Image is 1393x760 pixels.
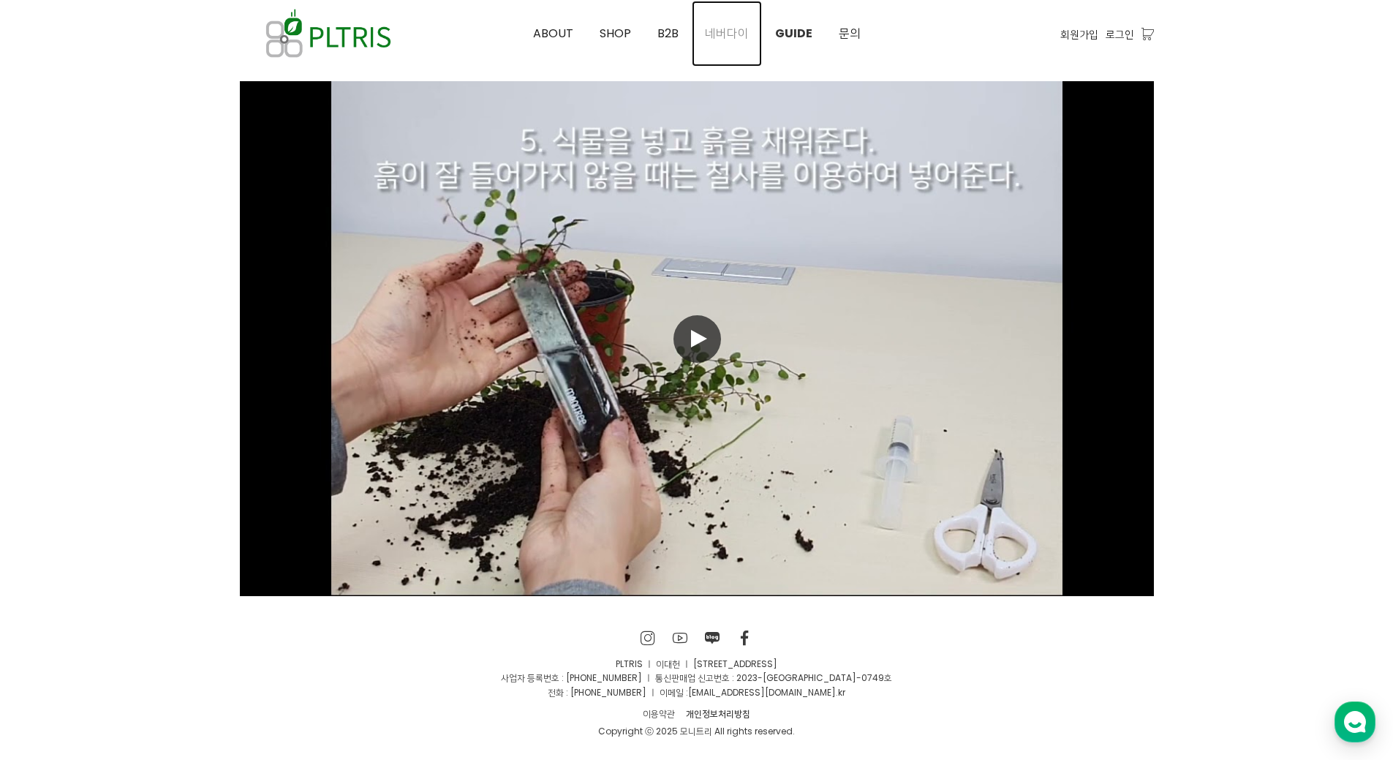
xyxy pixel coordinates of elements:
[97,464,189,500] a: 대화
[46,486,55,497] span: 홈
[762,1,826,67] a: GUIDE
[189,464,281,500] a: 설정
[839,25,861,42] span: 문의
[240,671,1154,685] p: 사업자 등록번호 : [PHONE_NUMBER] ㅣ 통신판매업 신고번호 : 2023-[GEOGRAPHIC_DATA]-0749호
[533,25,573,42] span: ABOUT
[688,686,836,699] a: [EMAIL_ADDRESS][DOMAIN_NAME]
[826,1,874,67] a: 문의
[520,1,586,67] a: ABOUT
[226,486,244,497] span: 설정
[681,705,756,722] a: 개인정보처리방침
[705,25,749,42] span: 네버다이
[240,724,1154,738] div: Copyright ⓒ 2025 모니트리 All rights reserved.
[600,25,631,42] span: SHOP
[1106,26,1134,42] a: 로그인
[657,25,679,42] span: B2B
[240,685,1154,699] p: 전화 : [PHONE_NUMBER] ㅣ 이메일 : .kr
[644,1,692,67] a: B2B
[638,705,681,722] a: 이용약관
[1060,26,1098,42] a: 회원가입
[775,25,812,42] span: GUIDE
[4,464,97,500] a: 홈
[134,486,151,498] span: 대화
[586,1,644,67] a: SHOP
[240,657,1154,671] p: PLTRIS ㅣ 이대헌 ㅣ [STREET_ADDRESS]
[692,1,762,67] a: 네버다이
